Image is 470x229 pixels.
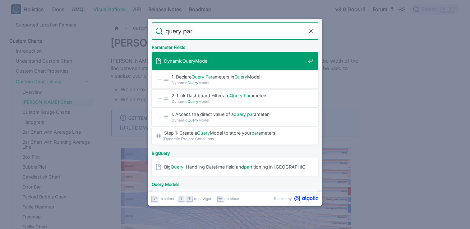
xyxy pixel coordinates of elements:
svg: Arrow down [179,196,184,201]
span: Dynamic Model [172,117,305,123]
div: Parameter Fields [150,40,320,52]
span: Big : Handling Datetime field and titioning in [GEOGRAPHIC_DATA] [164,164,305,170]
mark: Par [205,74,212,79]
mark: Par [244,93,251,98]
svg: Escape key [218,196,223,201]
span: 1. Declare ameters in Model​ [172,74,305,80]
mark: Query [171,164,183,169]
mark: Query [187,80,198,85]
mark: Query [187,99,198,104]
a: I. Access the direct value of aquery parameter​DynamicQueryModel [152,108,318,126]
span: to navigate [194,196,214,202]
mark: par [247,112,254,117]
svg: Arrow up [187,196,192,201]
span: to select [159,196,174,202]
mark: Query [230,93,242,98]
a: Step 1: Create aQueryModel to store yourparameters​Dynamic Explore Conditions [152,127,318,145]
mark: Query [197,130,210,136]
span: Dynamic Model [164,58,305,64]
span: Step 1: Create a Model to store your ameters​ [164,130,305,136]
a: 1. DeclareQuery Parameters inQueryModel​DynamicQueryModel [152,71,318,88]
mark: Query [187,118,198,122]
mark: par [251,130,258,136]
a: DynamicQueryModel [152,52,318,70]
a: 2. Link Dashboard Filters toQuery Parameters​DynamicQueryModel [152,90,318,107]
a: Query Parameters​QueryModel [152,189,318,207]
svg: Algolia [294,196,318,202]
button: Clear the query [307,27,315,35]
span: Dynamic Explore Conditions [164,136,305,142]
a: BigQuery: Handling Datetime field andpartitioning in [GEOGRAPHIC_DATA] [152,158,318,176]
input: Search docs [163,22,307,40]
span: Dynamic Model [172,98,305,104]
a: Search byAlgolia [274,196,318,202]
svg: Enter key [153,196,157,201]
span: to close [225,196,239,202]
mark: Query [191,74,204,79]
mark: Query [234,74,247,79]
span: Dynamic Model [172,80,305,86]
mark: par [244,164,251,169]
span: 2. Link Dashboard Filters to ameters​ [172,93,305,98]
div: Query Models [150,177,320,189]
mark: query [234,112,246,117]
div: BigQuery [150,146,320,158]
span: I. Access the direct value of a ameter​ [172,111,305,117]
span: Search by [274,196,292,202]
mark: Query [182,58,195,64]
